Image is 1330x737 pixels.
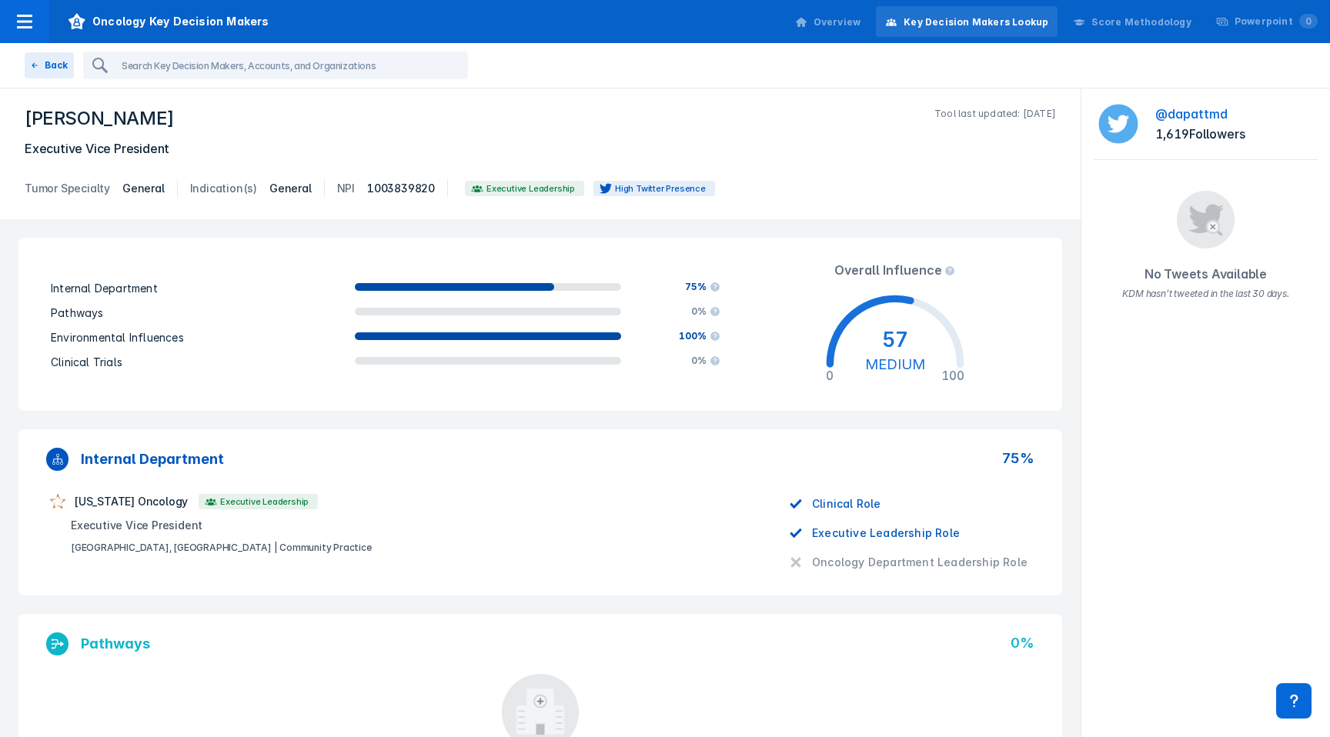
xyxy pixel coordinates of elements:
div: MEDIUM [865,355,925,372]
div: [GEOGRAPHIC_DATA], [GEOGRAPHIC_DATA] | Community Practice [71,540,724,555]
div: Overview [814,15,861,29]
div: 0% [1011,635,1034,653]
div: 100% [624,329,720,343]
div: 0% [624,354,720,368]
p: Tool last updated: [DATE] [934,107,1056,139]
span: High Twitter Presence [612,182,709,195]
dt: Indication(s) [190,180,257,197]
div: Overall Influence [834,262,955,278]
div: 75% [624,280,720,294]
a: @dapattmd [1155,106,1245,122]
div: 0% [624,305,720,318]
div: Contact Support [1276,683,1312,719]
h5: Executive Vice President [25,139,1056,158]
dd: General [110,180,165,197]
div: No Tweets Available [1103,252,1308,285]
h1: [PERSON_NAME] [25,107,175,130]
img: texas-oncology.png [47,491,69,512]
div: 0 [826,368,834,383]
div: 75% [1002,450,1034,469]
span: Clinical Trials [51,355,122,368]
span: Executive Leadership [217,495,312,508]
span: Environmental Influences [51,331,184,344]
input: Search Key Decision Makers, Accounts, and Organizations [115,53,466,78]
div: 57 [865,325,925,355]
div: Key Decision Makers Lookup [904,15,1048,29]
dt: Tumor Specialty [25,180,110,197]
div: Executive Leadership Role [812,525,960,542]
div: Executive Vice President [71,517,724,534]
div: Clinical Role [812,495,881,512]
span: Internal Department [51,282,158,295]
div: 100 [941,368,964,383]
h3: Internal Department [81,450,224,469]
a: Key Decision Makers Lookup [876,6,1058,37]
h3: Pathways [81,635,150,653]
div: Powerpoint [1235,15,1318,28]
span: 1,619 Followers [1155,126,1245,142]
img: Twitter.png [1177,191,1235,248]
span: Executive Leadership [483,182,578,195]
a: Overview [786,6,871,37]
div: Oncology Department Leadership Role [812,554,1028,571]
span: 0 [1299,14,1318,28]
div: KDM hasn’t tweeted in the last 30 days. [1103,285,1308,303]
div: Score Methodology [1091,15,1191,29]
a: Score Methodology [1064,6,1200,37]
dd: General [257,180,312,197]
dt: NPI [337,180,355,197]
span: Pathways [51,306,104,319]
img: twitter-2.png [1094,99,1143,148]
dd: 1003839820 [355,180,435,197]
div: [US_STATE] Oncology [74,492,188,511]
button: Back [25,52,74,78]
